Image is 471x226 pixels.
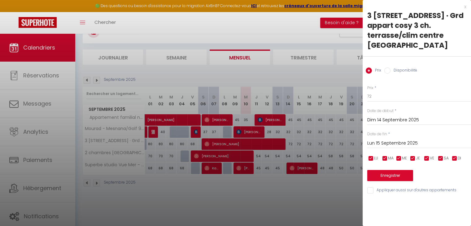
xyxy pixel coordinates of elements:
[367,170,413,181] button: Enregistrer
[430,155,434,161] span: VE
[416,155,420,161] span: JE
[367,108,394,114] label: Date de début
[444,155,449,161] span: SA
[402,155,407,161] span: ME
[390,67,417,74] label: Disponibilité
[374,155,378,161] span: LU
[388,155,394,161] span: MA
[5,2,24,21] button: Ouvrir le widget de chat LiveChat
[367,131,387,137] label: Date de fin
[367,85,373,91] label: Prix
[363,3,466,11] div: x
[458,155,461,161] span: DI
[372,67,381,74] label: Prix
[367,11,466,50] div: 3 [STREET_ADDRESS] · Grd appart cosy 3 ch. terrasse/clim centre [GEOGRAPHIC_DATA]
